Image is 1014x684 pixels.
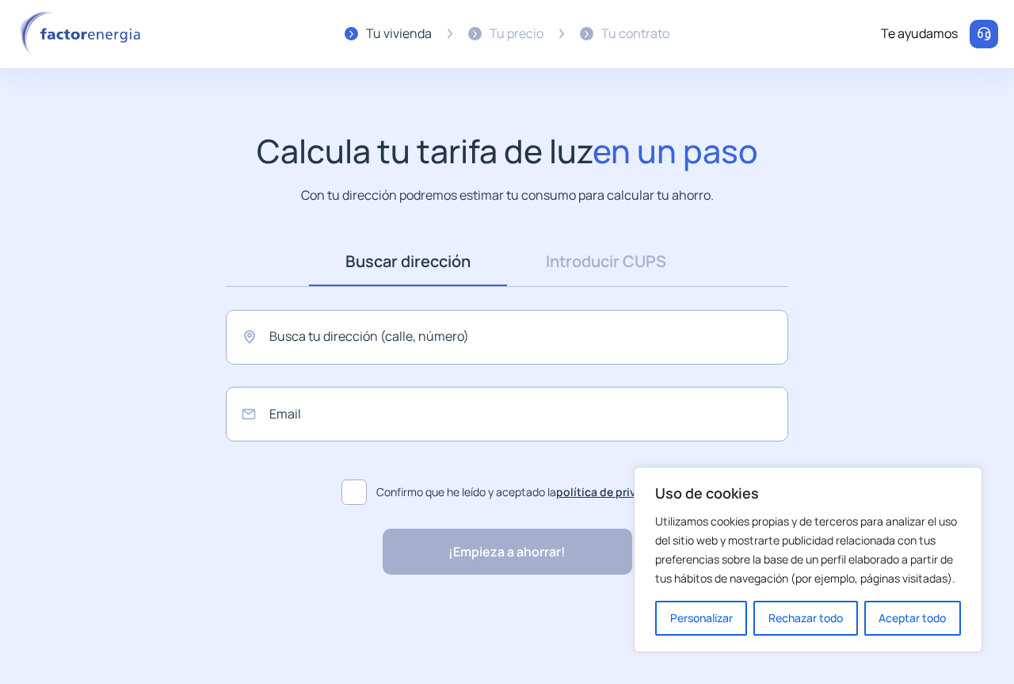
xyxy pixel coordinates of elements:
div: Tu vivienda [366,24,432,44]
div: Uso de cookies [634,467,982,652]
img: logo factor [16,11,151,57]
p: Uso de cookies [655,483,961,502]
button: Personalizar [655,601,747,636]
span: en un paso [593,128,758,173]
span: Confirmo que he leído y aceptado la [376,483,673,501]
p: Con tu dirección podremos estimar tu consumo para calcular tu ahorro. [301,185,714,205]
div: Tu contrato [601,24,669,44]
img: llamar [976,26,992,42]
button: Aceptar todo [864,601,961,636]
a: Introducir CUPS [507,237,705,286]
div: Tu precio [490,24,543,44]
div: Te ayudamos [881,24,958,44]
a: política de privacidad [556,484,673,499]
p: Utilizamos cookies propias y de terceros para analizar el uso del sitio web y mostrarte publicida... [655,512,961,588]
a: Buscar dirección [309,237,507,286]
button: Rechazar todo [753,601,857,636]
h1: Calcula tu tarifa de luz [257,132,758,170]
